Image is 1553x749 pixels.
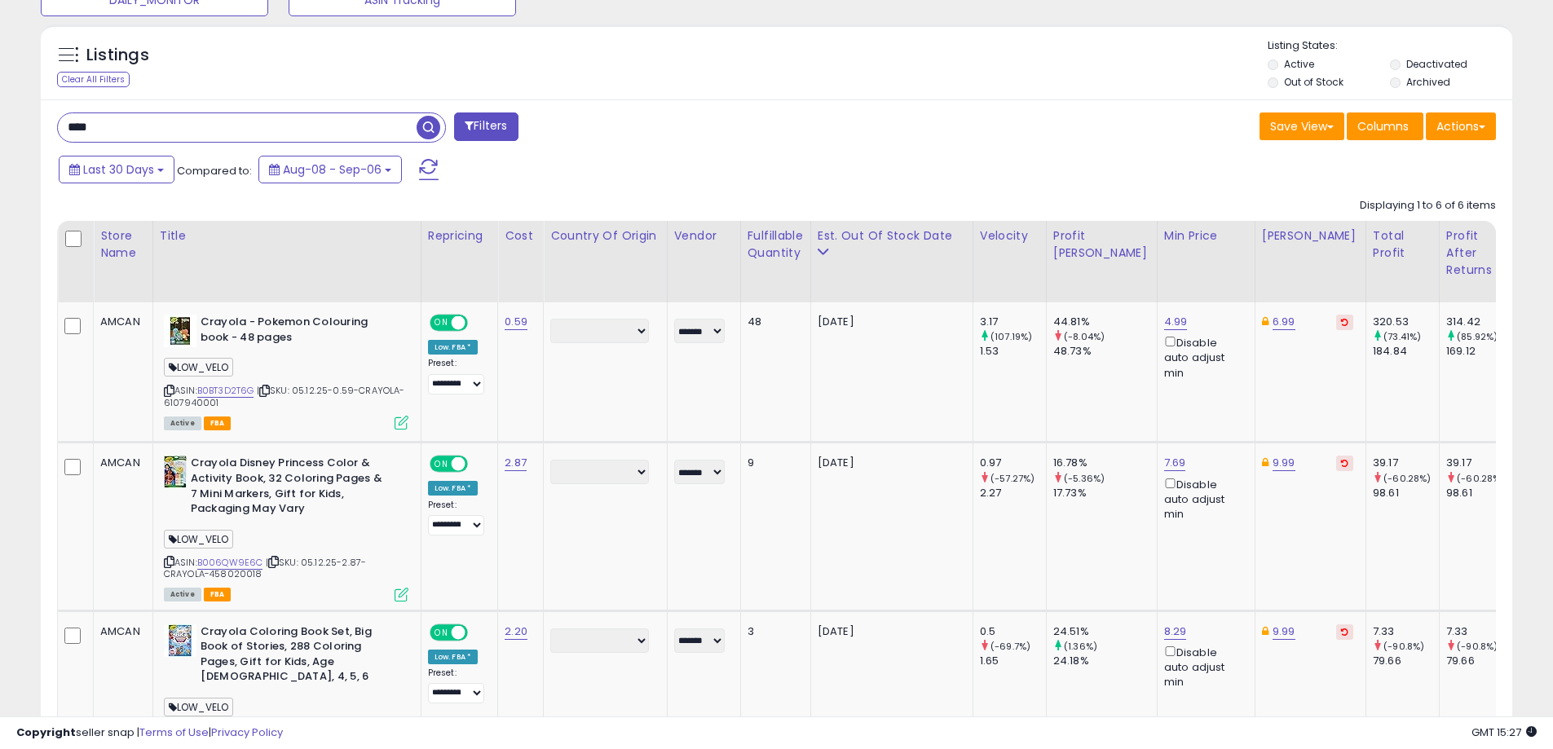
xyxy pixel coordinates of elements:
[1053,315,1157,329] div: 44.81%
[201,624,399,689] b: Crayola Coloring Book Set, Big Book of Stories, 288 Coloring Pages, Gift for Kids, Age [DEMOGRAPH...
[204,416,232,430] span: FBA
[980,486,1046,500] div: 2.27
[191,456,389,520] b: Crayola Disney Princess Color & Activity Book, 32 Coloring Pages & 7 Mini Markers, Gift for Kids,...
[1273,455,1295,471] a: 9.99
[16,725,283,741] div: seller snap | |
[1383,472,1431,485] small: (-60.28%)
[1164,475,1242,522] div: Disable auto adjust min
[164,588,201,601] span: All listings currently available for purchase on Amazon
[431,625,452,639] span: ON
[748,456,798,470] div: 9
[1373,654,1439,668] div: 79.66
[1164,227,1248,245] div: Min Price
[1053,624,1157,639] div: 24.51%
[164,384,405,408] span: | SKU: 05.12.25-0.59-CRAYOLA-6107940001
[1373,315,1439,329] div: 320.53
[1053,227,1150,262] div: Profit [PERSON_NAME]
[1268,38,1512,54] p: Listing States:
[164,358,233,377] span: LOW_VELO
[505,227,536,245] div: Cost
[1064,640,1097,653] small: (1.36%)
[550,227,660,245] div: Country of Origin
[818,456,960,470] p: [DATE]
[164,315,196,347] img: 51-l6maY4bL._SL40_.jpg
[1373,227,1432,262] div: Total Profit
[1446,654,1512,668] div: 79.66
[1446,456,1512,470] div: 39.17
[164,456,187,488] img: 51V6xW7WbqS._SL40_.jpg
[1260,112,1344,140] button: Save View
[980,227,1039,245] div: Velocity
[1406,57,1467,71] label: Deactivated
[211,725,283,740] a: Privacy Policy
[748,624,798,639] div: 3
[164,530,233,549] span: LOW_VELO
[1426,112,1496,140] button: Actions
[100,315,140,329] div: AMCAN
[100,624,140,639] div: AMCAN
[1053,654,1157,668] div: 24.18%
[980,344,1046,359] div: 1.53
[258,156,402,183] button: Aug-08 - Sep-06
[1273,623,1295,640] a: 9.99
[100,456,140,470] div: AMCAN
[1164,333,1242,381] div: Disable auto adjust min
[86,44,149,67] h5: Listings
[164,315,408,428] div: ASIN:
[1446,486,1512,500] div: 98.61
[1373,624,1439,639] div: 7.33
[1273,314,1295,330] a: 6.99
[1457,472,1504,485] small: (-60.28%)
[1164,455,1186,471] a: 7.69
[1446,315,1512,329] div: 314.42
[1373,486,1439,500] div: 98.61
[818,315,960,329] p: [DATE]
[544,221,668,302] th: CSV column name: cust_attr_5_Country of Origin
[465,457,492,471] span: OFF
[428,340,479,355] div: Low. FBA *
[980,315,1046,329] div: 3.17
[1053,486,1157,500] div: 17.73%
[1357,118,1409,134] span: Columns
[283,161,382,178] span: Aug-08 - Sep-06
[431,457,452,471] span: ON
[201,315,399,349] b: Crayola - Pokemon Colouring book - 48 pages
[674,227,734,245] div: Vendor
[100,227,146,262] div: Store Name
[980,624,1046,639] div: 0.5
[428,358,486,394] div: Preset:
[1284,57,1314,71] label: Active
[454,112,518,141] button: Filters
[59,156,174,183] button: Last 30 Days
[57,72,130,87] div: Clear All Filters
[164,456,408,599] div: ASIN:
[1064,330,1105,343] small: (-8.04%)
[1347,112,1423,140] button: Columns
[164,624,196,657] img: 61qHqSBBKKL._SL40_.jpg
[197,556,263,570] a: B006QW9E6C
[990,640,1030,653] small: (-69.7%)
[1053,456,1157,470] div: 16.78%
[428,500,486,536] div: Preset:
[428,650,479,664] div: Low. FBA *
[990,330,1032,343] small: (107.19%)
[1457,330,1498,343] small: (85.92%)
[748,315,798,329] div: 48
[1406,75,1450,89] label: Archived
[1360,198,1496,214] div: Displaying 1 to 6 of 6 items
[1446,624,1512,639] div: 7.33
[818,227,966,245] div: Est. Out Of Stock Date
[980,456,1046,470] div: 0.97
[204,588,232,601] span: FBA
[990,472,1035,485] small: (-57.27%)
[818,624,960,639] p: [DATE]
[164,416,201,430] span: All listings currently available for purchase on Amazon
[428,481,479,496] div: Low. FBA *
[1383,330,1421,343] small: (73.41%)
[1053,344,1157,359] div: 48.73%
[980,654,1046,668] div: 1.65
[428,667,486,704] div: Preset:
[16,725,76,740] strong: Copyright
[164,698,233,716] span: LOW_VELO
[431,316,452,330] span: ON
